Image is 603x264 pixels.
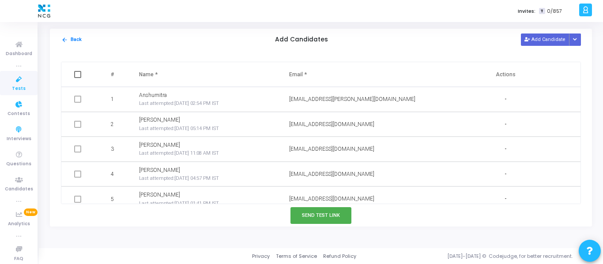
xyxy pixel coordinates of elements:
[356,253,592,260] div: [DATE]-[DATE] © Codejudge, for better recruitment.
[174,126,219,131] span: [DATE] 05:14 PM IST
[174,150,219,156] span: [DATE] 11:08 AM IST
[276,253,317,260] a: Terms of Service
[130,62,280,87] th: Name *
[323,253,356,260] a: Refund Policy
[12,85,26,93] span: Tests
[8,110,30,118] span: Contests
[174,201,219,206] span: [DATE] 01:41 PM IST
[111,195,114,203] span: 5
[111,145,114,153] span: 3
[290,207,351,223] button: Send Test Link
[505,145,506,153] span: -
[289,96,415,102] span: [EMAIL_ADDRESS][PERSON_NAME][DOMAIN_NAME]
[505,96,506,103] span: -
[289,196,374,202] span: [EMAIL_ADDRESS][DOMAIN_NAME]
[505,171,506,178] span: -
[24,208,38,216] span: New
[111,95,114,103] span: 1
[111,170,114,178] span: 4
[139,100,174,106] span: Last attempted:
[569,33,581,45] div: Button group with nested dropdown
[139,192,180,198] span: [PERSON_NAME]
[547,7,562,15] span: 0/857
[518,7,535,15] label: Invites:
[289,146,374,152] span: [EMAIL_ADDRESS][DOMAIN_NAME]
[275,36,328,44] h5: Add Candidates
[139,150,174,156] span: Last attempted:
[430,62,580,87] th: Actions
[252,253,270,260] a: Privacy
[289,121,374,127] span: [EMAIL_ADDRESS][DOMAIN_NAME]
[6,50,32,58] span: Dashboard
[289,171,374,177] span: [EMAIL_ADDRESS][DOMAIN_NAME]
[14,255,23,263] span: FAQ
[505,121,506,128] span: -
[139,92,167,98] span: Anshumitra
[36,2,53,20] img: logo
[61,37,68,43] mat-icon: arrow_back
[8,220,30,228] span: Analytics
[139,126,174,131] span: Last attempted:
[174,100,219,106] span: [DATE] 02:54 PM IST
[139,117,180,123] span: [PERSON_NAME]
[6,160,31,168] span: Questions
[139,201,174,206] span: Last attempted:
[5,186,33,193] span: Candidates
[539,8,545,15] span: T
[280,62,430,87] th: Email *
[61,36,82,44] button: Back
[174,175,219,181] span: [DATE] 04:57 PM IST
[111,120,114,128] span: 2
[139,175,174,181] span: Last attempted:
[139,142,180,148] span: [PERSON_NAME]
[505,195,506,203] span: -
[96,62,130,87] th: #
[139,167,180,173] span: [PERSON_NAME]
[7,135,31,143] span: Interviews
[521,33,569,45] button: Add Candidate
